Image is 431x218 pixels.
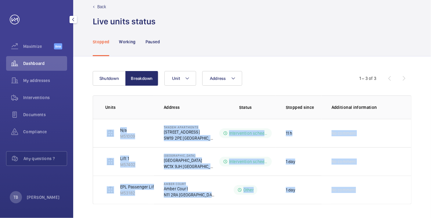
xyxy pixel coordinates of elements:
[93,16,156,27] h1: Live units status
[105,104,154,110] p: Units
[120,133,135,139] p: M51009
[164,157,215,163] p: [GEOGRAPHIC_DATA]
[164,125,215,129] p: Tandem Apartments
[164,186,215,192] p: Amber Court
[97,4,106,10] p: Back
[202,71,242,86] button: Address
[93,39,109,45] p: Stopped
[93,71,126,86] button: Shutdown
[229,159,268,165] p: Intervention scheduled
[120,190,155,196] p: M53182
[13,194,18,200] p: TB
[27,194,60,200] p: [PERSON_NAME]
[286,187,295,193] p: 1 day
[332,104,399,110] p: Additional information
[164,163,215,170] p: WC1X 9JH [GEOGRAPHIC_DATA]
[164,135,215,141] p: SW19 2PE [GEOGRAPHIC_DATA]
[120,184,155,190] p: EPL Passenger Lift
[210,76,226,81] span: Address
[332,159,356,165] span: No comment
[286,104,322,110] p: Stopped since
[164,129,215,135] p: [STREET_ADDRESS]
[286,159,295,165] p: 1 day
[120,155,135,162] p: Lift 1
[107,186,114,194] img: elevator.svg
[359,75,376,81] div: 1 – 3 of 3
[332,130,356,136] span: No comment
[119,39,135,45] p: Working
[120,162,135,168] p: M57402
[107,158,114,165] img: elevator.svg
[23,155,67,162] span: Any questions ?
[145,39,160,45] p: Paused
[23,129,67,135] span: Compliance
[54,43,62,49] span: Beta
[229,130,268,136] p: Intervention scheduled
[164,104,215,110] p: Address
[243,187,254,193] p: Other
[23,112,67,118] span: Documents
[164,71,196,86] button: Unit
[23,77,67,84] span: My addresses
[107,130,114,137] img: elevator.svg
[164,182,215,186] p: Amber Court
[23,43,54,49] span: Maximize
[125,71,158,86] button: Breakdown
[332,187,356,193] span: No comment
[164,154,215,157] p: [GEOGRAPHIC_DATA]
[286,130,293,136] p: 11 h
[23,60,67,66] span: Dashboard
[219,104,272,110] p: Status
[172,76,180,81] span: Unit
[23,95,67,101] span: Interventions
[120,127,135,133] p: N/a
[164,192,215,198] p: N11 2RA [GEOGRAPHIC_DATA]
